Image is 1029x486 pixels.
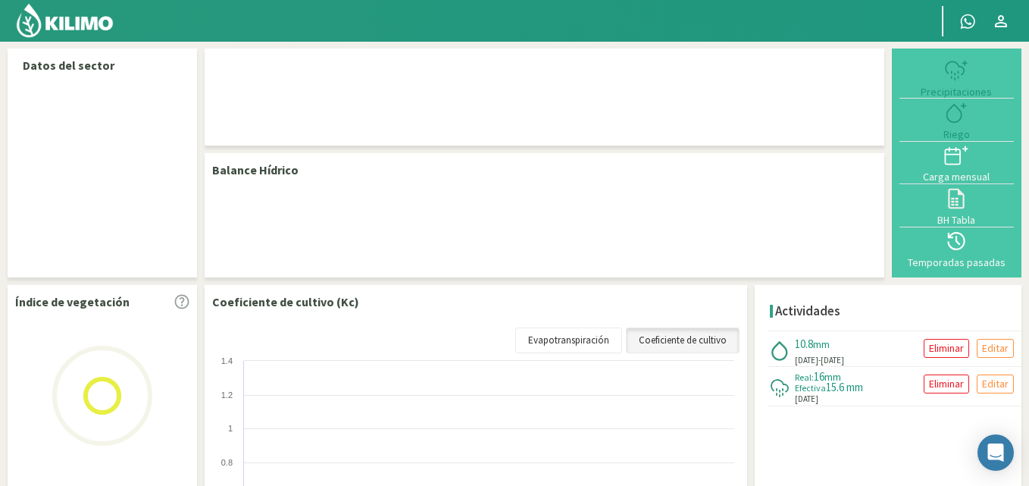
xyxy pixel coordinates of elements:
button: Precipitaciones [899,56,1014,99]
button: Eliminar [924,375,969,394]
p: Eliminar [929,375,964,393]
p: Índice de vegetación [15,293,130,311]
img: Loading... [27,320,178,472]
button: BH Tabla [899,184,1014,227]
button: Editar [977,339,1014,358]
div: Temporadas pasadas [904,257,1009,268]
span: [DATE] [821,355,844,365]
span: [DATE] [795,354,818,367]
a: Evapotranspiración [515,328,622,353]
div: Riego [904,129,1009,140]
a: Coeficiente de cultivo [626,328,740,353]
p: Editar [982,340,1009,357]
p: Editar [982,375,1009,393]
text: 1 [228,424,233,433]
button: Temporadas pasadas [899,227,1014,270]
span: Efectiva [795,382,826,394]
div: BH Tabla [904,215,1009,225]
span: mm [824,370,841,384]
span: - [818,355,821,365]
span: 10.8 [795,337,813,351]
p: Datos del sector [23,56,182,74]
h4: Actividades [775,304,840,318]
div: Carga mensual [904,171,1009,182]
button: Riego [899,99,1014,141]
span: mm [813,337,830,351]
text: 1.2 [221,390,233,400]
img: Kilimo [15,2,114,39]
span: Real: [795,372,814,383]
p: Eliminar [929,340,964,357]
p: Coeficiente de cultivo (Kc) [212,293,359,311]
button: Eliminar [924,339,969,358]
span: 15.6 mm [826,380,863,394]
p: Balance Hídrico [212,161,299,179]
span: [DATE] [795,393,818,406]
button: Carga mensual [899,142,1014,184]
text: 0.8 [221,458,233,467]
span: 16 [814,369,824,384]
div: Open Intercom Messenger [977,434,1014,471]
button: Editar [977,375,1014,394]
text: 1.4 [221,356,233,365]
div: Precipitaciones [904,86,1009,97]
